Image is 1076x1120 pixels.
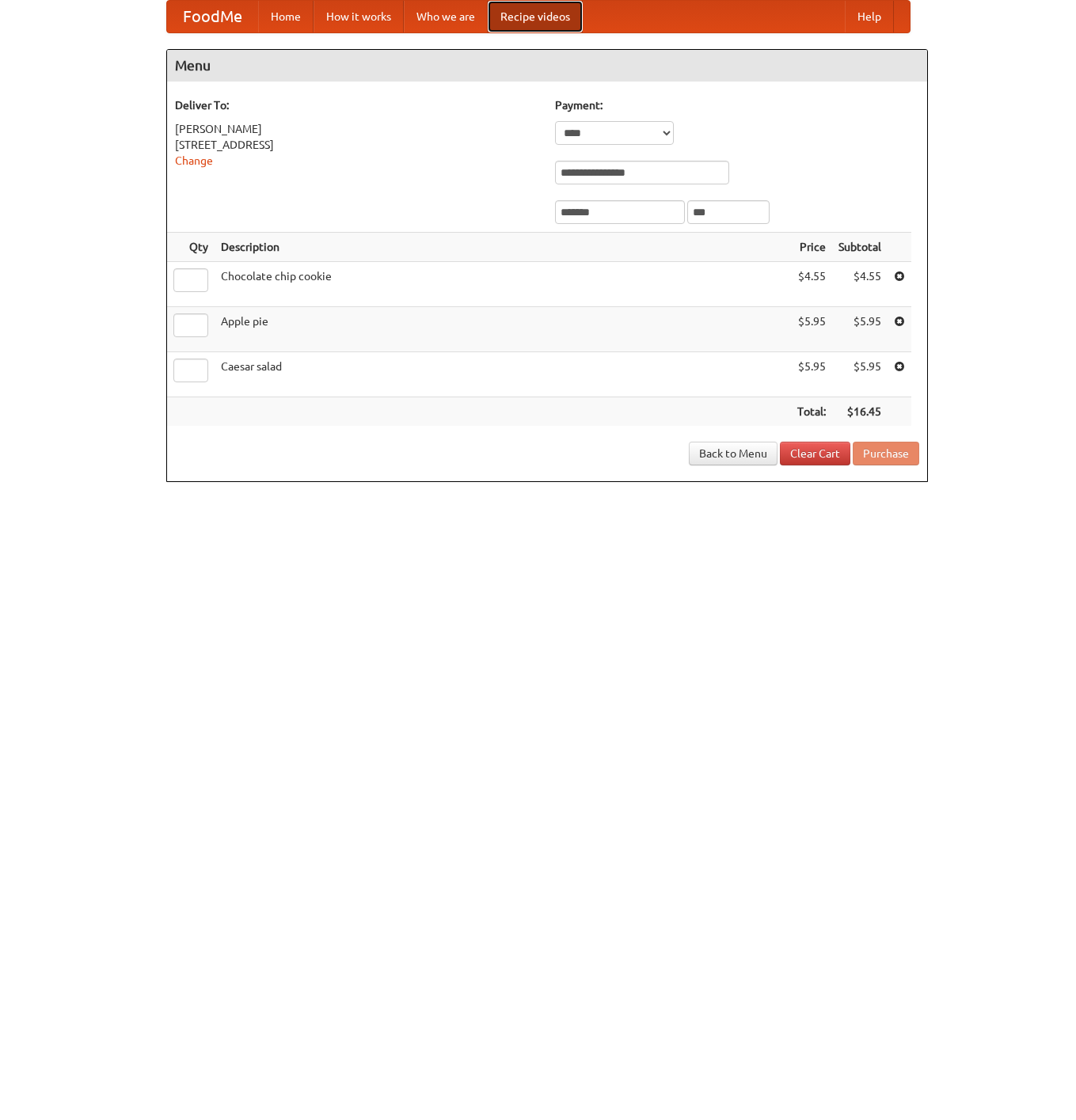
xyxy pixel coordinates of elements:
a: Clear Cart [780,442,850,465]
div: [PERSON_NAME] [175,121,539,137]
a: Back to Menu [689,442,778,465]
a: How it works [314,1,404,32]
h5: Deliver To: [175,97,539,113]
th: Description [215,233,791,262]
a: Home [258,1,314,32]
a: FoodMe [167,1,258,32]
a: Change [175,154,213,167]
h5: Payment: [555,97,919,113]
th: Total: [791,397,832,427]
td: Caesar salad [215,352,791,397]
td: $5.95 [791,307,832,352]
td: Apple pie [215,307,791,352]
th: Subtotal [832,233,888,262]
a: Who we are [404,1,488,32]
td: $4.55 [832,262,888,307]
td: $5.95 [832,307,888,352]
th: Qty [167,233,215,262]
th: Price [791,233,832,262]
button: Purchase [853,442,919,465]
td: Chocolate chip cookie [215,262,791,307]
td: $5.95 [791,352,832,397]
td: $5.95 [832,352,888,397]
div: [STREET_ADDRESS] [175,137,539,153]
h4: Menu [167,50,927,82]
a: Recipe videos [488,1,583,32]
a: Help [845,1,894,32]
th: $16.45 [832,397,888,427]
td: $4.55 [791,262,832,307]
